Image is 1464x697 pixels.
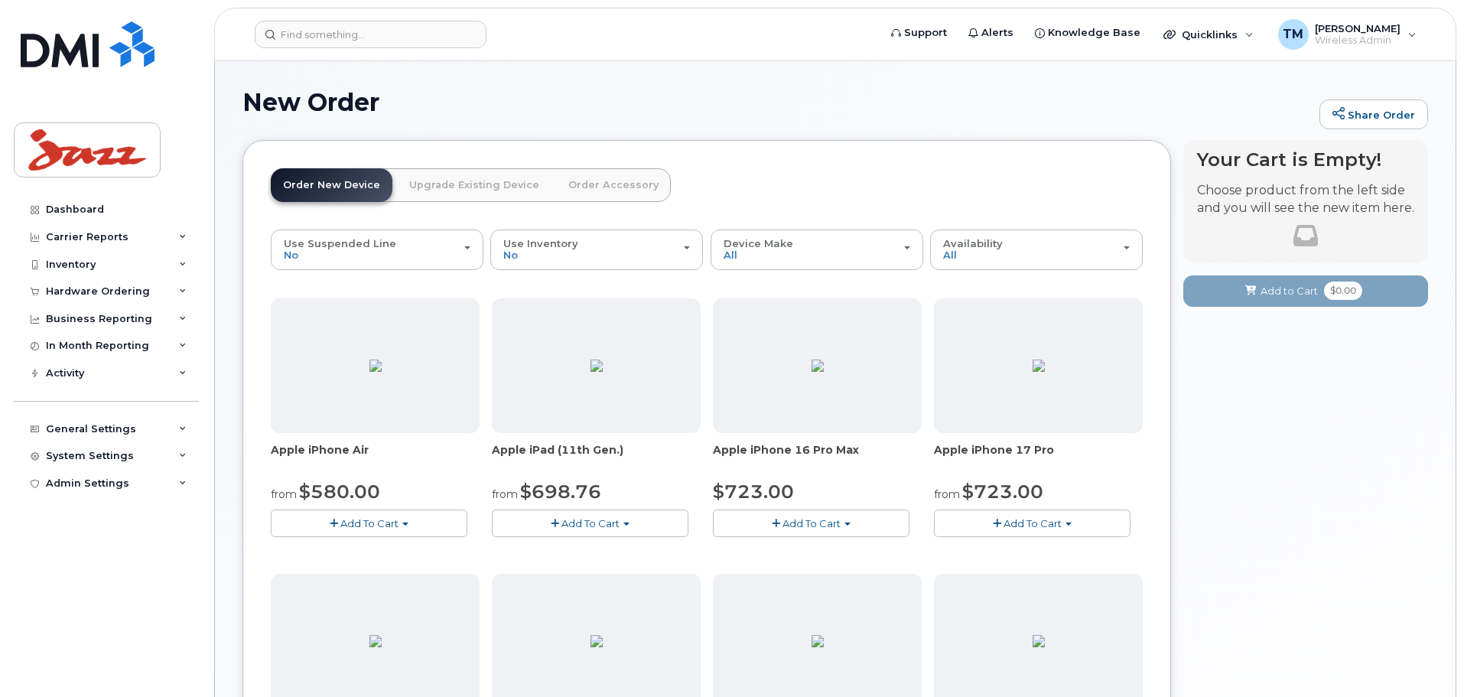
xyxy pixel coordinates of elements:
[713,480,794,503] span: $723.00
[271,168,392,202] a: Order New Device
[812,360,824,372] img: 73A59963-EFD8-4598-881B-B96537DCB850.png
[369,635,382,647] img: 207EC68E-9F4F-47C4-ABFE-B92680B90D3F.png
[934,510,1131,536] button: Add To Cart
[492,442,701,473] div: Apple iPad (11th Gen.)
[340,517,399,529] span: Add To Cart
[492,487,518,501] small: from
[520,480,601,503] span: $698.76
[1319,99,1428,130] a: Share Order
[271,510,467,536] button: Add To Cart
[724,237,793,249] span: Device Make
[934,442,1143,473] div: Apple iPhone 17 Pro
[1033,635,1045,647] img: D05A5B98-8D38-4839-BBA4-545D6CC05E2D.png
[1033,360,1045,372] img: 54DA6595-7360-4791-B2BC-66E23A33F98E.png
[943,249,957,261] span: All
[556,168,671,202] a: Order Accessory
[962,480,1043,503] span: $723.00
[724,249,737,261] span: All
[284,249,298,261] span: No
[1197,149,1414,170] h4: Your Cart is Empty!
[590,360,603,372] img: 9A8DB539-77E5-4E9C-82DF-E802F619172D.png
[782,517,841,529] span: Add To Cart
[492,510,688,536] button: Add To Cart
[503,237,578,249] span: Use Inventory
[397,168,551,202] a: Upgrade Existing Device
[943,237,1003,249] span: Availability
[812,635,824,647] img: AB7F21FB-E3FC-468F-BE1A-F154ACE5EC51.png
[242,89,1312,116] h1: New Order
[1261,284,1318,298] span: Add to Cart
[713,442,922,473] div: Apple iPhone 16 Pro Max
[1183,275,1428,307] button: Add to Cart $0.00
[713,510,909,536] button: Add To Cart
[271,487,297,501] small: from
[299,480,380,503] span: $580.00
[930,230,1143,269] button: Availability All
[934,487,960,501] small: from
[1004,517,1062,529] span: Add To Cart
[369,360,382,372] img: F4BFADD3-883E-414E-8D1C-699800CD86B5.png
[561,517,620,529] span: Add To Cart
[1324,282,1362,300] span: $0.00
[590,635,603,647] img: 73A59963-EFD8-4598-881B-B96537DCB850.png
[271,442,480,473] div: Apple iPhone Air
[711,230,923,269] button: Device Make All
[503,249,518,261] span: No
[1197,182,1414,217] p: Choose product from the left side and you will see the new item here.
[490,230,703,269] button: Use Inventory No
[284,237,396,249] span: Use Suspended Line
[271,230,483,269] button: Use Suspended Line No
